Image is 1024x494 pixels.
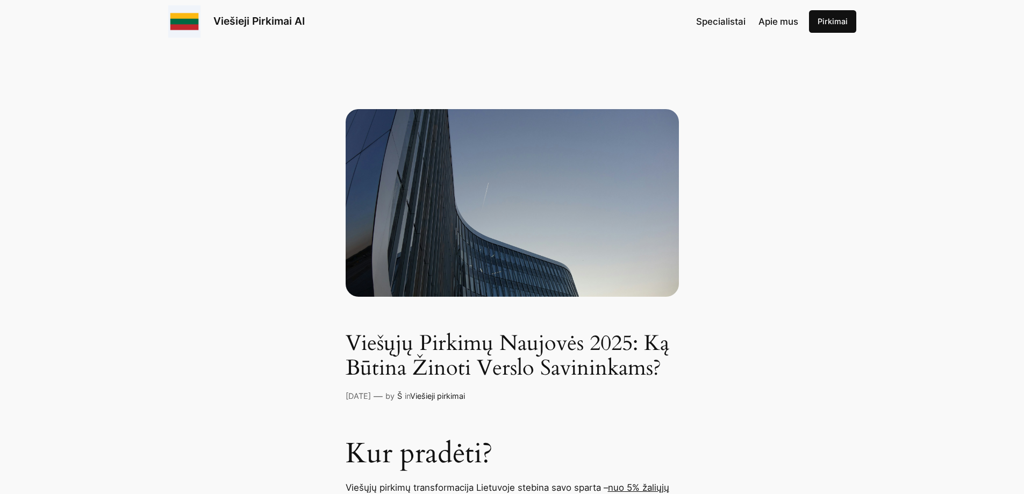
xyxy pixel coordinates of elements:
[397,391,402,400] a: Š
[374,389,383,403] p: —
[758,16,798,27] span: Apie mus
[346,391,371,400] a: [DATE]
[809,10,856,33] a: Pirkimai
[696,16,746,27] span: Specialistai
[346,331,679,381] h1: Viešųjų Pirkimų Naujovės 2025: Ką Būtina Žinoti Verslo Savininkams?
[758,15,798,28] a: Apie mus
[213,15,305,27] a: Viešieji Pirkimai AI
[696,15,746,28] a: Specialistai
[385,390,395,402] p: by
[346,438,679,470] h1: Kur pradėti?
[405,391,410,400] span: in
[410,391,465,400] a: Viešieji pirkimai
[696,15,798,28] nav: Navigation
[168,5,200,38] img: Viešieji pirkimai logo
